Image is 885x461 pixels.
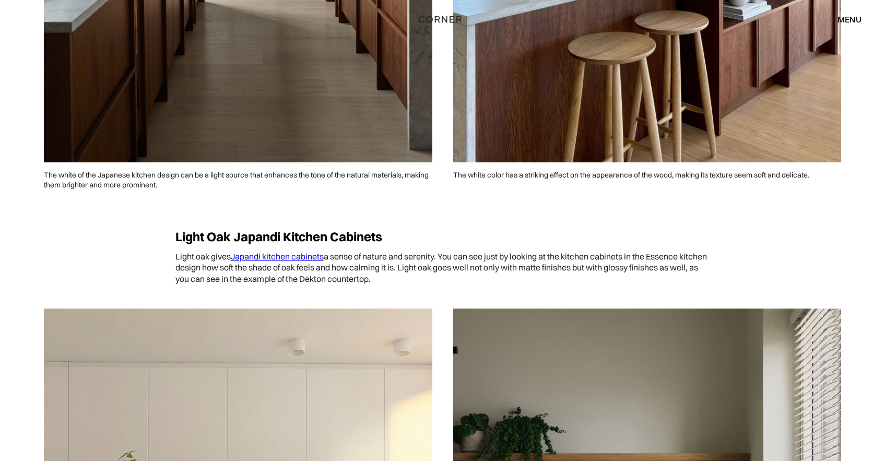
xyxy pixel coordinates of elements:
div: menu [837,15,862,23]
a: home [408,13,477,26]
p: Light oak gives a sense of nature and serenity. You can see just by looking at the kitchen cabine... [175,251,710,285]
div: menu [827,10,862,28]
p: The white of the Japanese kitchen design can be a light source that enhances the tone of the natu... [44,162,432,198]
h2: ‍ [175,227,710,246]
a: Japandi kitchen cabinets [231,251,324,262]
p: The white color has a striking effect on the appearance of the wood, making its texture seem soft... [453,162,842,188]
strong: Light Oak Japandi Kitchen Cabinets [175,229,382,244]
